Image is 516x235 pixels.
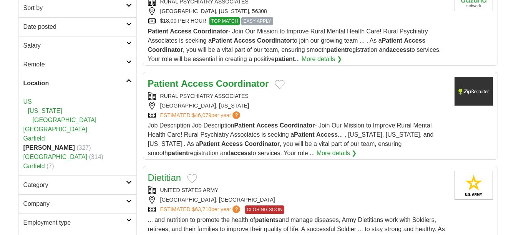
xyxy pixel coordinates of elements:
[187,174,197,183] button: Add to favorite jobs
[19,55,136,74] a: Remote
[244,141,280,147] strong: Coordinator
[232,205,240,213] span: ?
[148,46,183,53] strong: Coordinator
[317,149,357,158] a: More details ❯
[216,78,269,89] strong: Coordinator
[23,180,126,190] h2: Category
[19,194,136,213] a: Company
[148,78,269,89] a: Patient Access Coordinator
[148,7,448,15] div: [GEOGRAPHIC_DATA], [US_STATE], 56308
[19,175,136,194] a: Category
[148,17,448,25] div: $18.00 PER HOUR
[23,98,32,105] a: US
[19,213,136,232] a: Employment type
[170,28,191,35] strong: Access
[23,79,126,88] h2: Location
[148,92,448,100] div: RURAL PSYCHIATRY ASSOCIATES
[382,37,402,44] strong: Patient
[209,17,240,25] span: TOP MATCH
[168,150,188,156] strong: patient
[181,78,213,89] strong: Access
[23,154,88,160] a: [GEOGRAPHIC_DATA]
[33,117,97,123] a: [GEOGRAPHIC_DATA]
[23,3,126,13] h2: Sort by
[199,141,219,147] strong: Patient
[231,150,251,156] strong: access
[23,60,126,69] h2: Remote
[192,206,211,212] span: $63,710
[327,46,347,53] strong: patient
[256,122,278,129] strong: Access
[245,205,284,214] span: CLOSING SOON
[232,111,240,119] span: ?
[257,37,292,44] strong: Coordinator
[302,55,342,64] a: More details ❯
[389,46,410,53] strong: access
[275,80,285,89] button: Add to favorite jobs
[148,78,179,89] strong: Patient
[23,41,126,50] h2: Salary
[148,28,168,35] strong: Patient
[221,141,243,147] strong: Access
[193,28,229,35] strong: Coordinator
[148,122,434,156] span: Job Description Job Description - Join Our Mission to Improve Rural Mental Health Care! Rural Psy...
[255,217,279,223] strong: patients
[23,144,75,151] strong: [PERSON_NAME]
[234,122,255,129] strong: Patient
[160,111,242,119] a: ESTIMATED:$46,079per year?
[148,102,448,110] div: [GEOGRAPHIC_DATA], [US_STATE]
[23,126,88,132] a: [GEOGRAPHIC_DATA]
[89,154,103,160] span: (314)
[23,135,45,142] a: Garfield
[455,77,493,106] img: Company logo
[23,199,126,209] h2: Company
[148,196,448,204] div: [GEOGRAPHIC_DATA], [GEOGRAPHIC_DATA]
[192,112,211,118] span: $46,079
[212,37,232,44] strong: Patient
[455,171,493,200] img: United States Army logo
[234,37,256,44] strong: Access
[23,22,126,31] h2: Date posted
[160,205,242,214] a: ESTIMATED:$63,710per year?
[19,36,136,55] a: Salary
[19,74,136,93] a: Location
[148,28,441,62] span: - Join Our Mission to Improve Rural Mental Health Care! Rural Psychiatry Associates is seeking a ...
[76,144,91,151] span: (327)
[160,187,219,193] a: UNITED STATES ARMY
[46,163,54,169] span: (7)
[148,172,181,183] a: Dietitian
[316,131,338,138] strong: Access
[241,17,273,25] span: EASY APPLY
[294,131,314,138] strong: Patient
[404,37,425,44] strong: Access
[28,108,62,114] a: [US_STATE]
[280,122,315,129] strong: Coordinator
[275,56,295,62] strong: patient
[23,163,45,169] a: Garfield
[19,17,136,36] a: Date posted
[23,218,126,227] h2: Employment type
